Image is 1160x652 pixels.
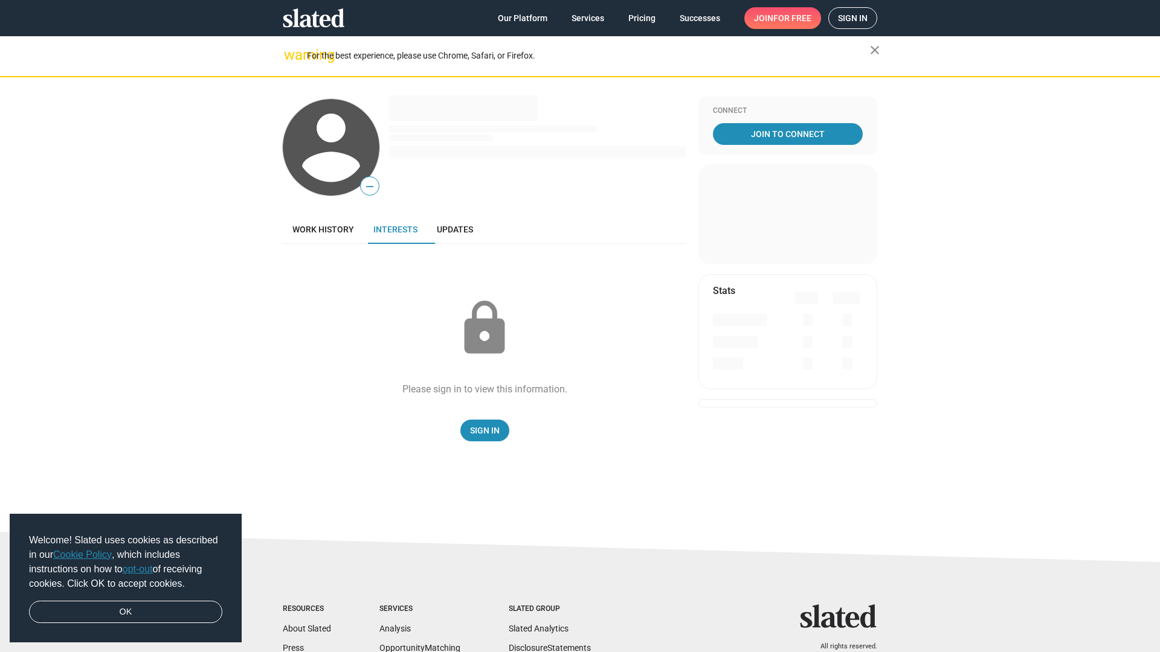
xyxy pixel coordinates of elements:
div: Services [379,604,460,614]
a: Interests [364,215,427,244]
a: Slated Analytics [509,624,569,633]
span: Updates [437,225,473,234]
a: Updates [427,215,483,244]
div: Resources [283,604,331,614]
mat-card-title: Stats [713,284,735,297]
span: Interests [373,225,417,234]
span: Services [572,7,604,29]
span: for free [773,7,811,29]
a: Joinfor free [744,7,821,29]
a: opt-out [123,564,153,574]
a: Successes [670,7,730,29]
a: Pricing [619,7,665,29]
div: Slated Group [509,604,591,614]
span: Join [754,7,811,29]
span: — [361,179,379,194]
div: cookieconsent [10,514,242,643]
span: Sign in [838,8,868,28]
span: Welcome! Slated uses cookies as described in our , which includes instructions on how to of recei... [29,533,222,591]
a: Our Platform [488,7,557,29]
div: Connect [713,106,863,116]
a: Analysis [379,624,411,633]
a: Join To Connect [713,123,863,145]
span: Successes [680,7,720,29]
span: Join To Connect [715,123,860,145]
mat-icon: warning [284,48,298,62]
a: Cookie Policy [53,549,112,560]
span: Sign In [470,420,500,441]
a: Sign in [828,7,877,29]
mat-icon: lock [454,298,515,359]
a: Work history [283,215,364,244]
a: Services [562,7,614,29]
span: Pricing [628,7,656,29]
mat-icon: close [868,43,882,57]
div: Please sign in to view this information. [402,383,567,395]
span: Work history [292,225,354,234]
a: Sign In [460,420,509,441]
div: For the best experience, please use Chrome, Safari, or Firefox. [307,48,870,64]
span: Our Platform [498,7,547,29]
a: dismiss cookie message [29,601,222,624]
a: About Slated [283,624,331,633]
